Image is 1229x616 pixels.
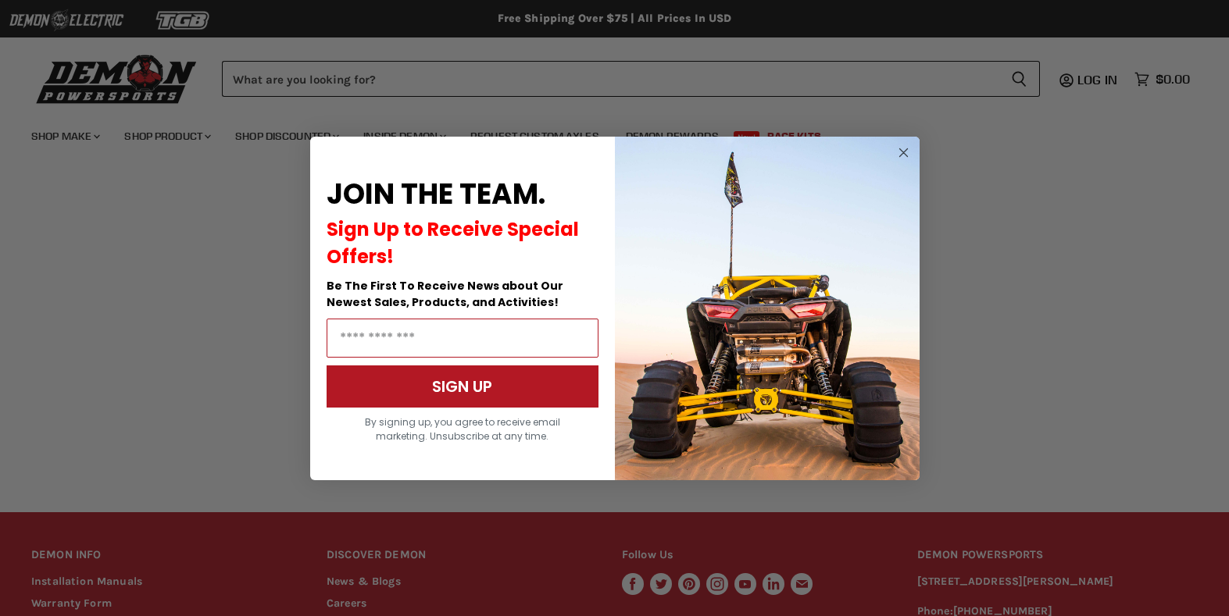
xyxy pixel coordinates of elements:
input: Email Address [327,319,598,358]
button: Close dialog [894,143,913,162]
img: a9095488-b6e7-41ba-879d-588abfab540b.jpeg [615,137,920,480]
span: JOIN THE TEAM. [327,174,545,214]
span: Sign Up to Receive Special Offers! [327,216,579,269]
span: By signing up, you agree to receive email marketing. Unsubscribe at any time. [365,415,560,443]
span: Be The First To Receive News about Our Newest Sales, Products, and Activities! [327,278,563,310]
button: SIGN UP [327,365,598,408]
